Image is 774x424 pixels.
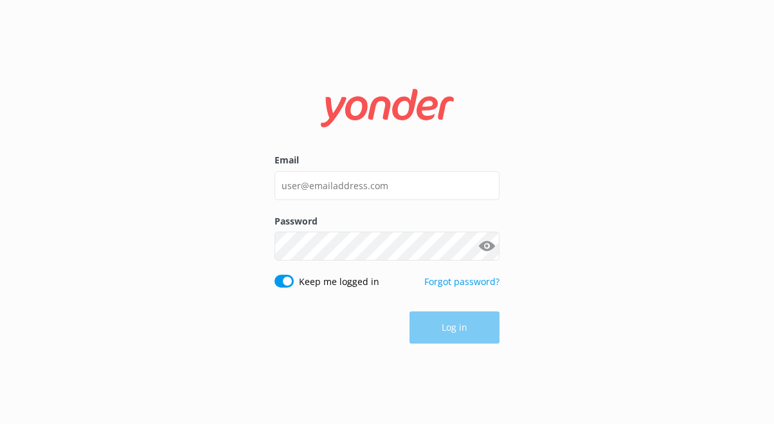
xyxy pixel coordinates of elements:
input: user@emailaddress.com [274,171,500,200]
a: Forgot password? [424,275,500,288]
label: Keep me logged in [299,275,379,289]
button: Show password [474,234,500,259]
label: Password [274,214,500,228]
label: Email [274,153,500,167]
